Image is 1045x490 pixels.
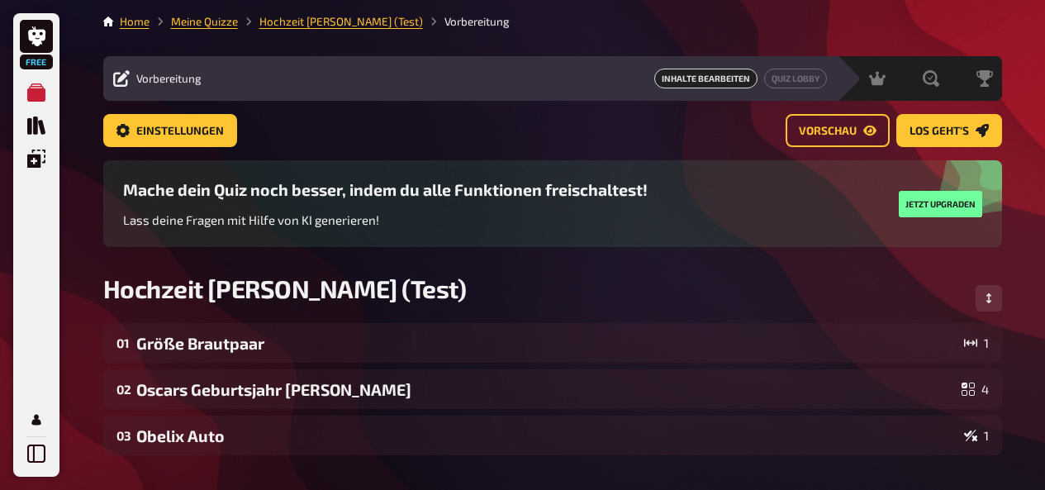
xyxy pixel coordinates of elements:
a: Home [120,15,150,28]
a: Meine Quizze [171,15,238,28]
div: 01 [116,335,130,350]
div: 1 [964,429,989,442]
h3: Mache dein Quiz noch besser, indem du alle Funktionen freischaltest! [123,180,648,199]
div: Größe Brautpaar [136,334,957,353]
button: Einstellungen [103,114,237,147]
a: Einblendungen [20,142,53,175]
a: Inhalte Bearbeiten [654,69,758,88]
button: Quiz Lobby [764,69,827,88]
span: Free [21,57,51,67]
button: Reihenfolge anpassen [976,285,1002,312]
div: Oscars Geburtsjahr [PERSON_NAME] [136,380,955,399]
li: Vorbereitung [423,13,510,30]
span: Hochzeit [PERSON_NAME] (Test) [103,274,467,303]
li: Hochzeit Leoni&Alex (Test) [238,13,423,30]
span: Einstellungen [136,126,224,137]
button: Jetzt upgraden [899,191,982,217]
div: 1 [964,336,989,350]
li: Home [120,13,150,30]
span: Lass deine Fragen mit Hilfe von KI generieren! [123,212,379,227]
a: Meine Quizze [20,76,53,109]
a: Quiz Sammlung [20,109,53,142]
button: Vorschau [786,114,890,147]
div: Obelix Auto [136,426,957,445]
span: Vorbereitung [136,72,202,85]
span: Los geht's [910,126,969,137]
span: Vorschau [799,126,857,137]
div: 03 [116,428,130,443]
li: Meine Quizze [150,13,238,30]
a: Profil [20,403,53,436]
a: Hochzeit [PERSON_NAME] (Test) [259,15,423,28]
div: 02 [116,382,130,397]
div: 4 [962,383,989,396]
button: Los geht's [896,114,1002,147]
